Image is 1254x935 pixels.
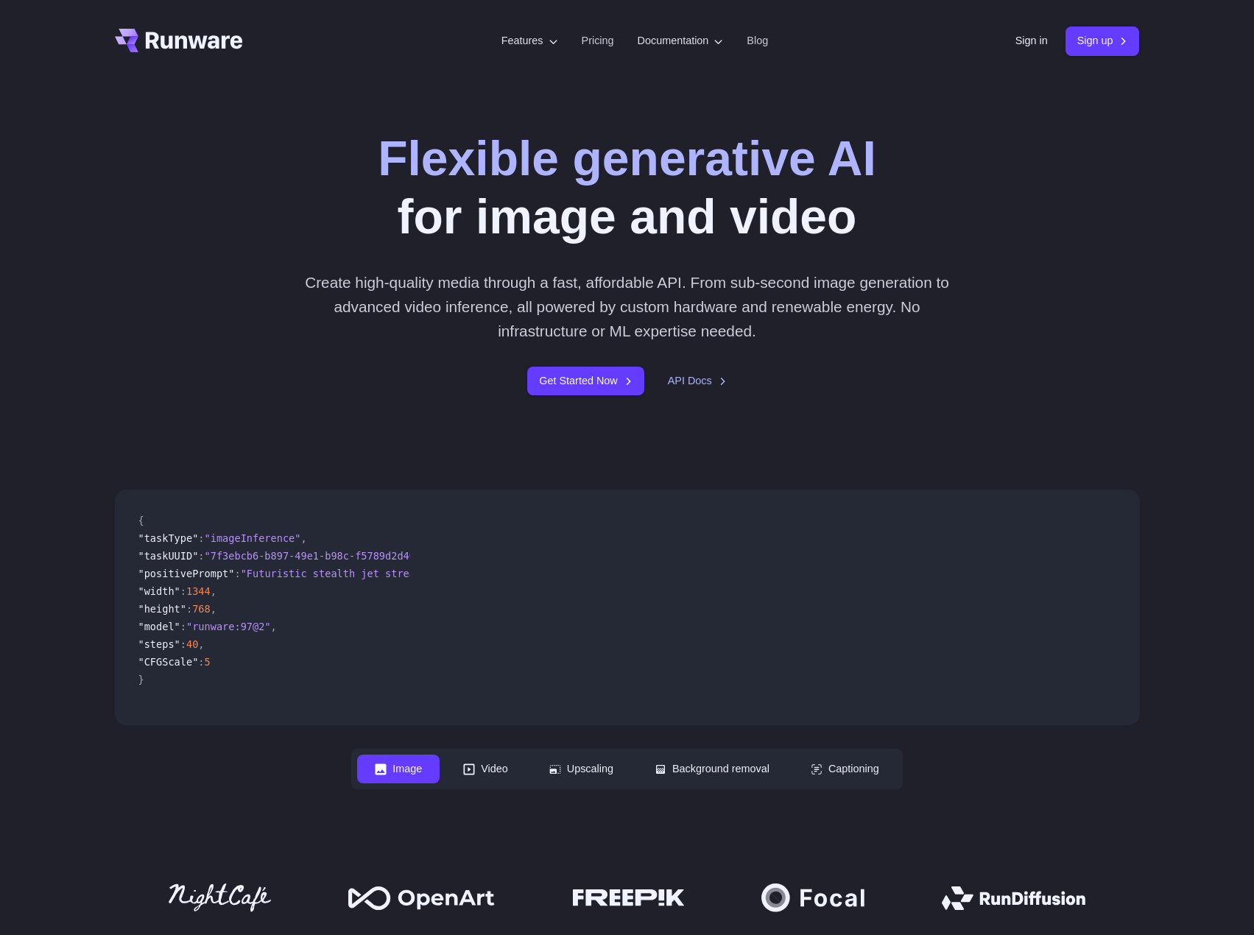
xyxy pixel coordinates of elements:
[378,130,876,247] h1: for image and video
[1015,32,1048,49] a: Sign in
[138,656,199,668] span: "CFGScale"
[180,621,186,632] span: :
[138,515,144,526] span: {
[138,621,180,632] span: "model"
[378,131,876,186] strong: Flexible generative AI
[138,532,199,544] span: "taskType"
[186,621,271,632] span: "runware:97@2"
[638,32,724,49] label: Documentation
[198,656,204,668] span: :
[138,568,235,579] span: "positivePrompt"
[747,32,768,49] a: Blog
[186,638,198,650] span: 40
[793,755,897,783] button: Captioning
[138,550,199,562] span: "taskUUID"
[211,585,216,597] span: ,
[186,585,211,597] span: 1344
[211,603,216,615] span: ,
[115,29,243,52] a: Go to /
[637,755,787,783] button: Background removal
[234,568,240,579] span: :
[198,550,204,562] span: :
[205,656,211,668] span: 5
[198,532,204,544] span: :
[138,585,180,597] span: "width"
[138,674,144,685] span: }
[138,603,186,615] span: "height"
[300,532,306,544] span: ,
[205,550,434,562] span: "7f3ebcb6-b897-49e1-b98c-f5789d2d40d7"
[205,532,301,544] span: "imageInference"
[299,270,955,344] p: Create high-quality media through a fast, affordable API. From sub-second image generation to adv...
[532,755,631,783] button: Upscaling
[1065,27,1140,55] a: Sign up
[501,32,558,49] label: Features
[180,638,186,650] span: :
[180,585,186,597] span: :
[241,568,789,579] span: "Futuristic stealth jet streaking through a neon-lit cityscape with glowing purple exhaust"
[527,367,644,395] a: Get Started Now
[138,638,180,650] span: "steps"
[198,638,204,650] span: ,
[582,32,614,49] a: Pricing
[186,603,192,615] span: :
[445,755,526,783] button: Video
[192,603,211,615] span: 768
[668,373,727,389] a: API Docs
[271,621,277,632] span: ,
[357,755,440,783] button: Image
